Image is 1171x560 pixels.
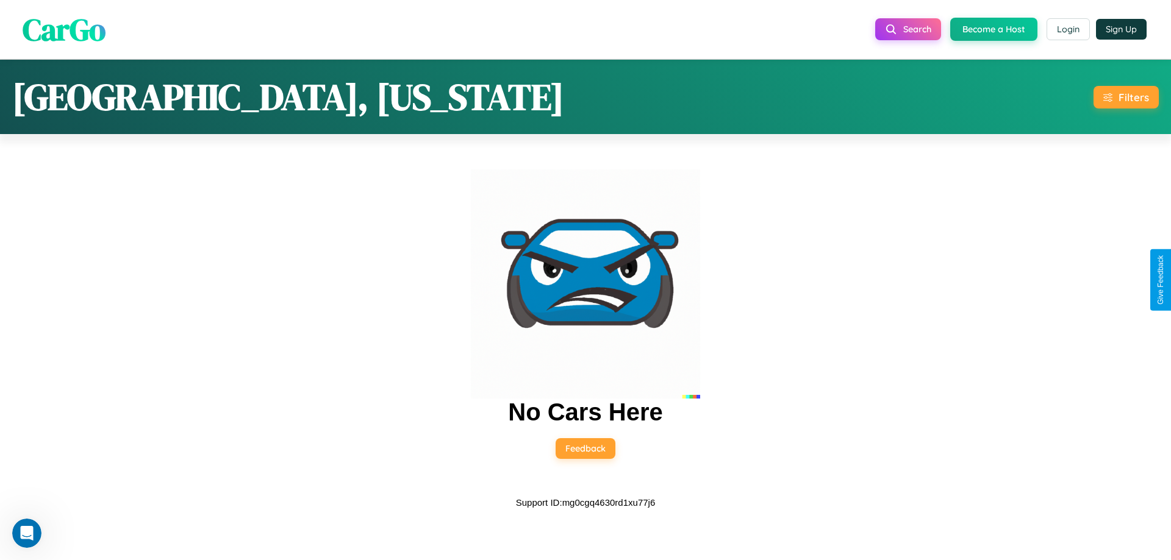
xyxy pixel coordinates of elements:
span: CarGo [23,8,106,50]
button: Login [1047,18,1090,40]
button: Sign Up [1096,19,1147,40]
h2: No Cars Here [508,399,662,426]
iframe: Intercom live chat [12,519,41,548]
button: Feedback [556,438,615,459]
button: Search [875,18,941,40]
h1: [GEOGRAPHIC_DATA], [US_STATE] [12,72,564,122]
img: car [471,169,700,399]
span: Search [903,24,931,35]
button: Become a Host [950,18,1037,41]
div: Filters [1119,91,1149,104]
div: Give Feedback [1156,255,1165,305]
p: Support ID: mg0cgq4630rd1xu77j6 [516,494,656,511]
button: Filters [1094,86,1159,108]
